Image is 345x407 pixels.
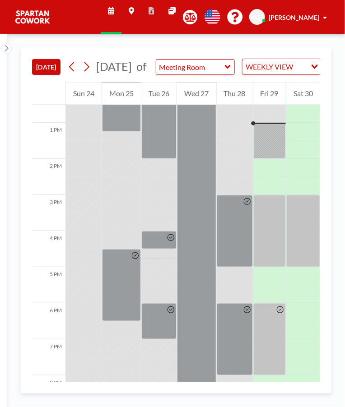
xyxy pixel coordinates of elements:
[253,82,286,105] div: Fri 29
[102,82,141,105] div: Mon 25
[14,8,51,26] img: organization-logo
[217,82,253,105] div: Thu 28
[32,195,65,231] div: 3 PM
[156,60,225,74] input: Meeting Room
[141,82,177,105] div: Tue 26
[32,267,65,303] div: 5 PM
[177,82,216,105] div: Wed 27
[244,61,295,73] span: WEEKLY VIEW
[136,60,146,74] span: of
[32,339,65,375] div: 7 PM
[32,159,65,195] div: 2 PM
[66,82,102,105] div: Sun 24
[242,59,321,74] div: Search for option
[32,59,61,75] button: [DATE]
[253,13,261,21] span: KS
[269,14,319,21] span: [PERSON_NAME]
[32,123,65,159] div: 1 PM
[296,61,306,73] input: Search for option
[32,87,65,123] div: 12 PM
[286,82,320,105] div: Sat 30
[32,303,65,339] div: 6 PM
[96,60,132,73] span: [DATE]
[32,231,65,267] div: 4 PM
